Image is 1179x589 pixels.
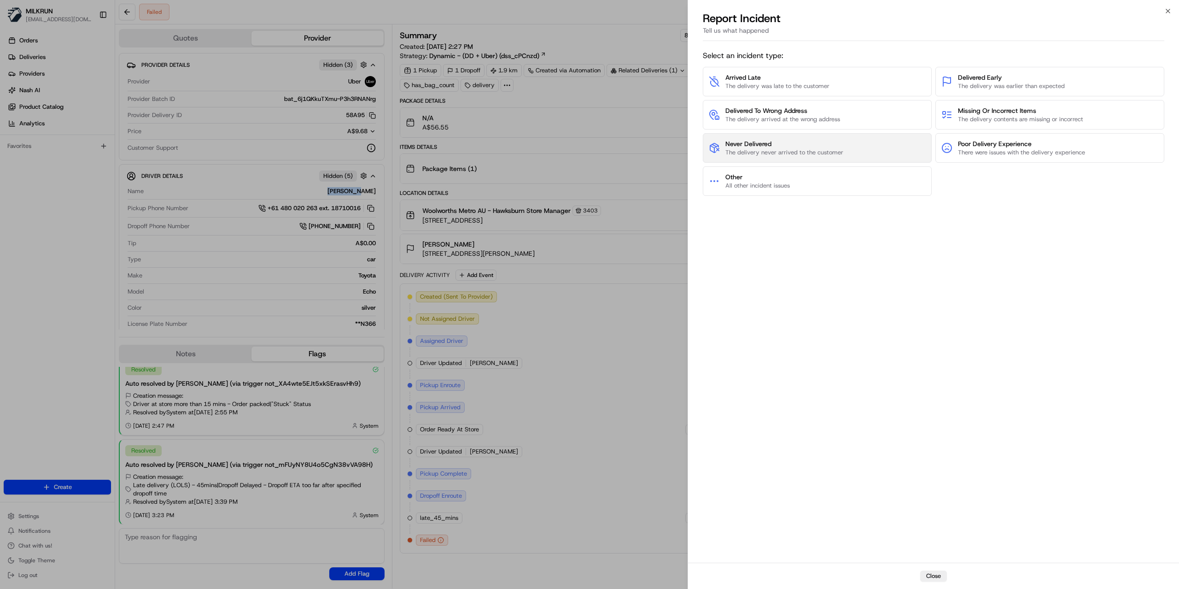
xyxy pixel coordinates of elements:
[935,100,1164,130] button: Missing Or Incorrect ItemsThe delivery contents are missing or incorrect
[725,115,840,124] span: The delivery arrived at the wrong address
[703,50,1164,61] span: Select an incident type:
[958,82,1065,90] span: The delivery was earlier than expected
[920,571,947,582] button: Close
[725,106,840,115] span: Delivered To Wrong Address
[703,11,781,26] p: Report Incident
[958,148,1085,157] span: There were issues with the delivery experience
[725,73,829,82] span: Arrived Late
[958,106,1083,115] span: Missing Or Incorrect Items
[958,139,1085,148] span: Poor Delivery Experience
[703,133,932,163] button: Never DeliveredThe delivery never arrived to the customer
[725,139,843,148] span: Never Delivered
[958,73,1065,82] span: Delivered Early
[935,133,1164,163] button: Poor Delivery ExperienceThere were issues with the delivery experience
[935,67,1164,96] button: Delivered EarlyThe delivery was earlier than expected
[725,182,790,190] span: All other incident issues
[703,100,932,130] button: Delivered To Wrong AddressThe delivery arrived at the wrong address
[725,172,790,182] span: Other
[703,26,1164,41] div: Tell us what happened
[703,67,932,96] button: Arrived LateThe delivery was late to the customer
[703,166,932,196] button: OtherAll other incident issues
[725,148,843,157] span: The delivery never arrived to the customer
[725,82,829,90] span: The delivery was late to the customer
[958,115,1083,124] span: The delivery contents are missing or incorrect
